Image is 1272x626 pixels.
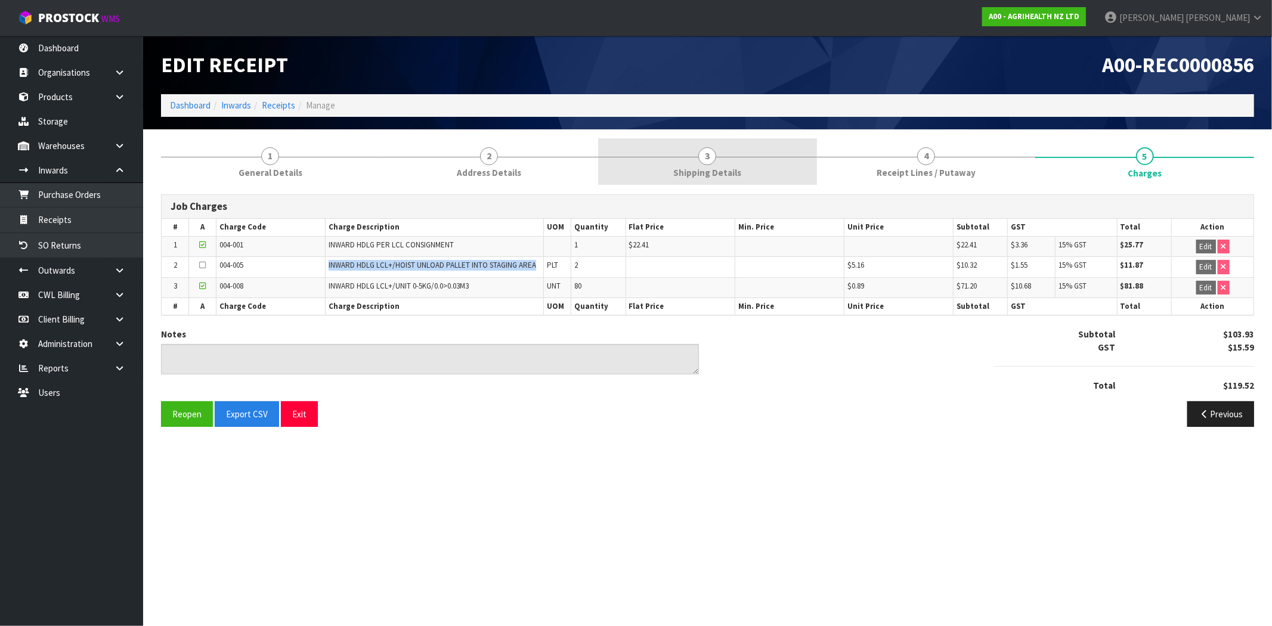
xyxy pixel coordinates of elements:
[326,298,544,315] th: Charge Description
[162,298,189,315] th: #
[1059,240,1087,250] span: 15% GST
[261,147,279,165] span: 1
[1223,380,1254,391] strong: $119.52
[957,240,977,250] span: $22.41
[161,185,1254,436] span: Charges
[1078,329,1115,340] strong: Subtotal
[1196,240,1216,254] button: Edit
[329,260,536,270] span: INWARD HDLG LCL+/HOIST UNLOAD PALLET INTO STAGING AREA
[219,260,243,270] span: 004-005
[480,147,498,165] span: 2
[735,298,844,315] th: Min. Price
[1121,260,1144,270] strong: $11.87
[1121,281,1144,291] strong: $81.88
[326,219,544,236] th: Charge Description
[189,298,216,315] th: A
[953,219,1008,236] th: Subtotal
[170,100,211,111] a: Dashboard
[1121,240,1144,250] strong: $25.77
[189,219,216,236] th: A
[847,281,864,291] span: $0.89
[1098,342,1115,353] strong: GST
[1128,167,1162,179] span: Charges
[917,147,935,165] span: 4
[262,100,295,111] a: Receipts
[574,281,581,291] span: 80
[1093,380,1115,391] strong: Total
[1223,329,1254,340] strong: $103.93
[982,7,1086,26] a: A00 - AGRIHEALTH NZ LTD
[877,166,976,179] span: Receipt Lines / Putaway
[1172,219,1254,236] th: Action
[171,201,1245,212] h3: Job Charges
[626,298,735,315] th: Flat Price
[281,401,318,427] button: Exit
[38,10,99,26] span: ProStock
[1011,281,1031,291] span: $10.68
[844,298,953,315] th: Unit Price
[215,401,279,427] button: Export CSV
[544,219,571,236] th: UOM
[571,219,626,236] th: Quantity
[957,281,977,291] span: $71.20
[162,219,189,236] th: #
[547,281,561,291] span: UNT
[844,219,953,236] th: Unit Price
[957,260,977,270] span: $10.32
[1186,12,1250,23] span: [PERSON_NAME]
[1117,219,1172,236] th: Total
[457,166,521,179] span: Address Details
[216,298,326,315] th: Charge Code
[1102,52,1254,78] span: A00-REC0000856
[1119,12,1184,23] span: [PERSON_NAME]
[1196,260,1216,274] button: Edit
[161,401,213,427] button: Reopen
[1172,298,1254,315] th: Action
[216,219,326,236] th: Charge Code
[698,147,716,165] span: 3
[329,281,469,291] span: INWARD HDLG LCL+/UNIT 0-5KG/0.0>0.03M3
[162,236,189,257] td: 1
[544,298,571,315] th: UOM
[735,219,844,236] th: Min. Price
[1228,342,1254,353] strong: $15.59
[219,240,243,250] span: 004-001
[571,298,626,315] th: Quantity
[1117,298,1172,315] th: Total
[101,13,120,24] small: WMS
[161,52,288,78] span: Edit Receipt
[1059,260,1087,270] span: 15% GST
[162,257,189,278] td: 2
[989,11,1079,21] strong: A00 - AGRIHEALTH NZ LTD
[547,260,558,270] span: PLT
[626,219,735,236] th: Flat Price
[847,260,864,270] span: $5.16
[1136,147,1154,165] span: 5
[1008,298,1117,315] th: GST
[329,240,454,250] span: INWARD HDLG PER LCL CONSIGNMENT
[161,328,186,340] label: Notes
[221,100,251,111] a: Inwards
[953,298,1008,315] th: Subtotal
[162,277,189,298] td: 3
[18,10,33,25] img: cube-alt.png
[1059,281,1087,291] span: 15% GST
[1187,401,1254,427] button: Previous
[574,260,578,270] span: 2
[673,166,741,179] span: Shipping Details
[629,240,649,250] span: $22.41
[1008,219,1117,236] th: GST
[239,166,302,179] span: General Details
[306,100,335,111] span: Manage
[1011,260,1027,270] span: $1.55
[1011,240,1027,250] span: $3.36
[1196,281,1216,295] button: Edit
[219,281,243,291] span: 004-008
[574,240,578,250] span: 1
